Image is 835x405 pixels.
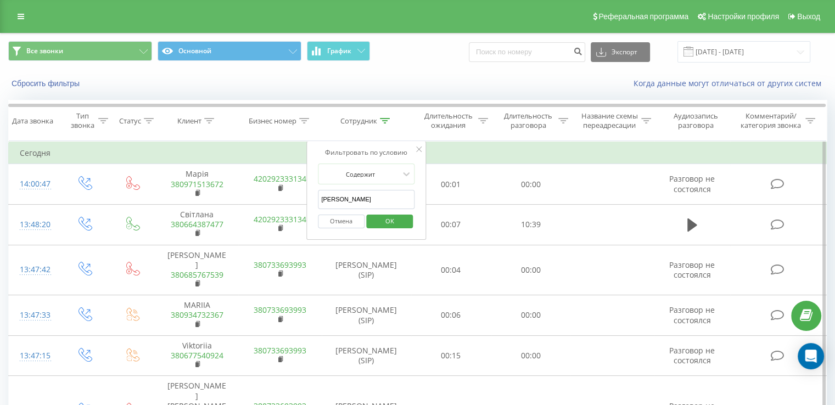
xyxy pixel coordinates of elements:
[20,259,49,280] div: 13:47:42
[155,245,238,295] td: [PERSON_NAME]
[591,42,650,62] button: Экспорт
[708,12,779,21] span: Настройки профиля
[318,147,414,158] div: Фильтровать по условию
[155,204,238,245] td: Світлана
[318,190,414,209] input: Введите значение
[9,142,827,164] td: Сегодня
[20,345,49,367] div: 13:47:15
[254,260,306,270] a: 380733693993
[155,335,238,376] td: Viktoriia
[327,47,351,55] span: График
[254,173,306,184] a: 420292333134
[254,214,306,224] a: 420292333134
[171,350,223,361] a: 380677540924
[798,343,824,369] div: Open Intercom Messenger
[8,41,152,61] button: Все звонки
[322,295,411,336] td: [PERSON_NAME] (SIP)
[20,214,49,235] div: 13:48:20
[491,335,570,376] td: 00:00
[669,260,715,280] span: Разговор не состоялся
[664,111,728,130] div: Аудиозапись разговора
[318,215,365,228] button: Отмена
[171,179,223,189] a: 380971513672
[155,164,238,205] td: Марія
[738,111,803,130] div: Комментарий/категория звонка
[20,305,49,326] div: 13:47:33
[171,310,223,320] a: 380934732367
[119,116,141,126] div: Статус
[177,116,201,126] div: Клиент
[171,219,223,229] a: 380664387477
[598,12,688,21] span: Реферальная программа
[797,12,820,21] span: Выход
[411,335,491,376] td: 00:15
[8,78,85,88] button: Сбросить фильтры
[411,245,491,295] td: 00:04
[26,47,63,55] span: Все звонки
[322,335,411,376] td: [PERSON_NAME] (SIP)
[669,345,715,365] span: Разговор не состоялся
[501,111,556,130] div: Длительность разговора
[469,42,585,62] input: Поиск по номеру
[491,164,570,205] td: 00:00
[411,204,491,245] td: 00:07
[158,41,301,61] button: Основной
[69,111,95,130] div: Тип звонка
[669,305,715,325] span: Разговор не состоялся
[12,116,53,126] div: Дата звонка
[634,78,827,88] a: Когда данные могут отличаться от других систем
[374,212,405,229] span: OK
[581,111,638,130] div: Название схемы переадресации
[307,41,370,61] button: График
[411,164,491,205] td: 00:01
[322,245,411,295] td: [PERSON_NAME] (SIP)
[491,245,570,295] td: 00:00
[340,116,377,126] div: Сотрудник
[421,111,476,130] div: Длительность ожидания
[171,269,223,280] a: 380685767539
[366,215,413,228] button: OK
[669,173,715,194] span: Разговор не состоялся
[491,295,570,336] td: 00:00
[155,295,238,336] td: MARIIA
[254,305,306,315] a: 380733693993
[411,295,491,336] td: 00:06
[20,173,49,195] div: 14:00:47
[491,204,570,245] td: 10:39
[249,116,296,126] div: Бизнес номер
[254,345,306,356] a: 380733693993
